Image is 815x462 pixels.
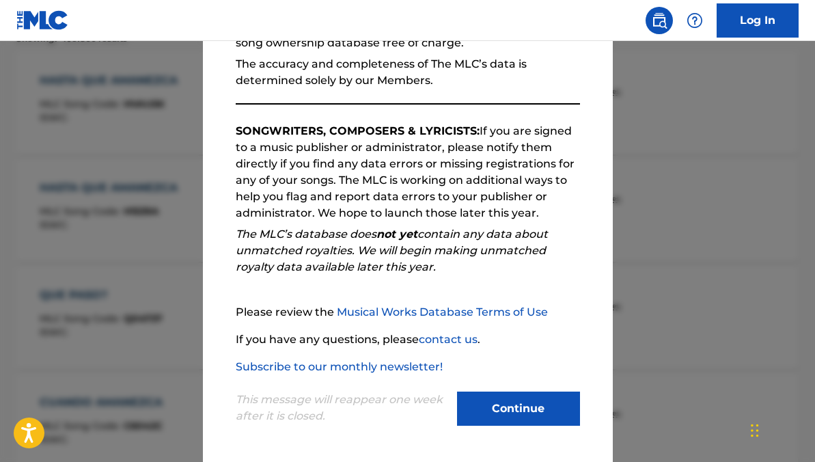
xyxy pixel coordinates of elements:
div: Help [681,7,708,34]
strong: SONGWRITERS, COMPOSERS & LYRICISTS: [236,124,480,137]
img: MLC Logo [16,10,69,30]
p: The accuracy and completeness of The MLC’s data is determined solely by our Members. [236,56,580,89]
a: contact us [419,333,478,346]
iframe: Chat Widget [747,396,815,462]
p: Please review the [236,304,580,321]
a: Public Search [646,7,673,34]
div: Drag [751,410,759,451]
p: If you have any questions, please . [236,331,580,348]
strong: not yet [376,228,417,241]
img: help [687,12,703,29]
a: Subscribe to our monthly newsletter! [236,360,443,373]
img: search [651,12,667,29]
button: Continue [457,392,580,426]
a: Log In [717,3,799,38]
p: If you are signed to a music publisher or administrator, please notify them directly if you find ... [236,123,580,221]
a: Musical Works Database Terms of Use [337,305,548,318]
em: The MLC’s database does contain any data about unmatched royalties. We will begin making unmatche... [236,228,548,273]
p: This message will reappear one week after it is closed. [236,392,449,424]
